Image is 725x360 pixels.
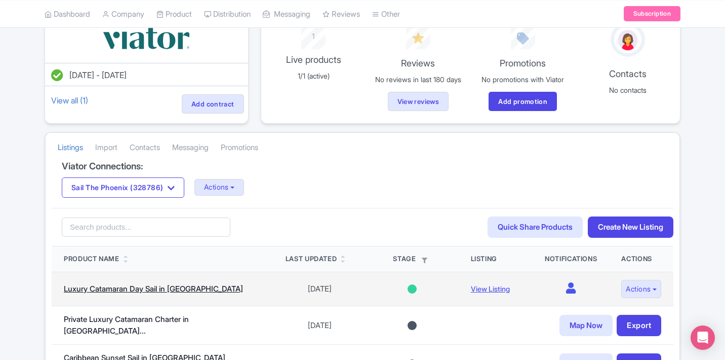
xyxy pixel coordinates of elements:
p: No promotions with Viator [476,74,569,85]
a: Listings [58,134,83,162]
p: No contacts [581,85,674,95]
div: Stage [378,254,447,264]
th: Actions [609,246,673,272]
p: No reviews in last 180 days [372,74,464,85]
img: vbqrramwp3xkpi4ekcjz.svg [101,22,192,55]
p: Live products [267,53,360,66]
span: [DATE] - [DATE] [69,70,127,80]
p: Contacts [581,67,674,81]
div: Product Name [64,254,119,264]
a: Import [95,134,117,162]
button: Actions [621,280,661,299]
a: Private Luxury Catamaran Charter in [GEOGRAPHIC_DATA]... [64,314,189,336]
a: View reviews [388,92,449,111]
button: Actions [194,179,245,196]
a: Map Now [559,315,613,337]
p: Promotions [476,56,569,70]
a: Quick Share Products [488,217,583,238]
a: Add promotion [489,92,557,111]
a: Luxury Catamaran Day Sail in [GEOGRAPHIC_DATA] [64,284,243,294]
h4: Viator Connections: [62,161,663,171]
a: Contacts [130,134,160,162]
th: Notifications [533,246,609,272]
a: Create New Listing [588,217,673,238]
a: Promotions [221,134,258,162]
div: Open Intercom Messenger [691,326,715,350]
div: Last Updated [286,254,337,264]
input: Search products... [62,218,230,237]
a: View Listing [471,284,510,293]
p: 1/1 (active) [267,70,360,81]
img: avatar_key_member-9c1dde93af8b07d7383eb8b5fb890c87.png [616,28,639,52]
div: 1 [267,25,360,43]
button: Sail The Phoenix (328786) [62,177,184,198]
a: Export [617,315,661,337]
td: [DATE] [273,306,366,345]
td: [DATE] [273,272,366,306]
th: Listing [459,246,533,272]
i: Filter by stage [422,258,427,263]
p: Reviews [372,56,464,70]
a: Add contract [182,94,244,114]
a: Messaging [172,134,209,162]
a: Subscription [624,6,680,21]
a: View all (1) [49,93,90,107]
